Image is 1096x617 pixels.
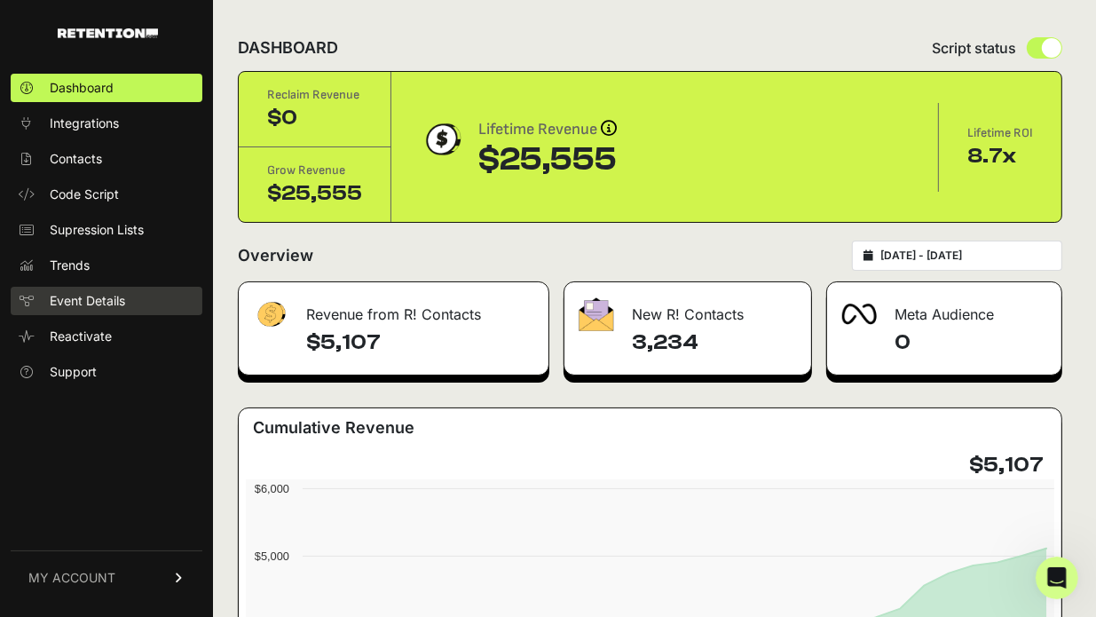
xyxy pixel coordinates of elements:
[50,257,90,274] span: Trends
[478,142,617,178] div: $25,555
[11,109,202,138] a: Integrations
[11,550,202,605] a: MY ACCOUNT
[253,415,414,440] h3: Cumulative Revenue
[11,180,202,209] a: Code Script
[255,550,289,563] text: $5,000
[253,297,288,332] img: fa-dollar-13500eef13a19c4ab2b9ed9ad552e47b0d9fc28b02b83b90ba0e00f96d6372e9.png
[895,328,1047,357] h4: 0
[238,243,313,268] h2: Overview
[841,304,877,325] img: fa-meta-2f981b61bb99beabf952f7030308934f19ce035c18b003e963880cc3fabeebb7.png
[967,124,1033,142] div: Lifetime ROI
[50,186,119,203] span: Code Script
[267,86,362,104] div: Reclaim Revenue
[50,221,144,239] span: Supression Lists
[50,328,112,345] span: Reactivate
[50,292,125,310] span: Event Details
[238,36,338,60] h2: DASHBOARD
[239,282,548,336] div: Revenue from R! Contacts
[50,150,102,168] span: Contacts
[58,28,158,38] img: Retention.com
[267,104,362,132] div: $0
[632,328,797,357] h4: 3,234
[932,37,1016,59] span: Script status
[827,282,1061,336] div: Meta Audience
[11,251,202,280] a: Trends
[11,145,202,173] a: Contacts
[50,115,119,132] span: Integrations
[11,216,202,244] a: Supression Lists
[267,179,362,208] div: $25,555
[50,363,97,381] span: Support
[11,322,202,351] a: Reactivate
[11,287,202,315] a: Event Details
[267,162,362,179] div: Grow Revenue
[28,569,115,587] span: MY ACCOUNT
[478,117,617,142] div: Lifetime Revenue
[255,482,289,495] text: $6,000
[564,282,811,336] div: New R! Contacts
[1036,557,1078,599] iframe: Intercom live chat
[11,74,202,102] a: Dashboard
[579,297,614,331] img: fa-envelope-19ae18322b30453b285274b1b8af3d052b27d846a4fbe8435d1a52b978f639a2.png
[50,79,114,97] span: Dashboard
[967,142,1033,170] div: 8.7x
[420,117,464,162] img: dollar-coin-05c43ed7efb7bc0c12610022525b4bbbb207c7efeef5aecc26f025e68dcafac9.png
[11,358,202,386] a: Support
[306,328,534,357] h4: $5,107
[969,451,1044,479] h4: $5,107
